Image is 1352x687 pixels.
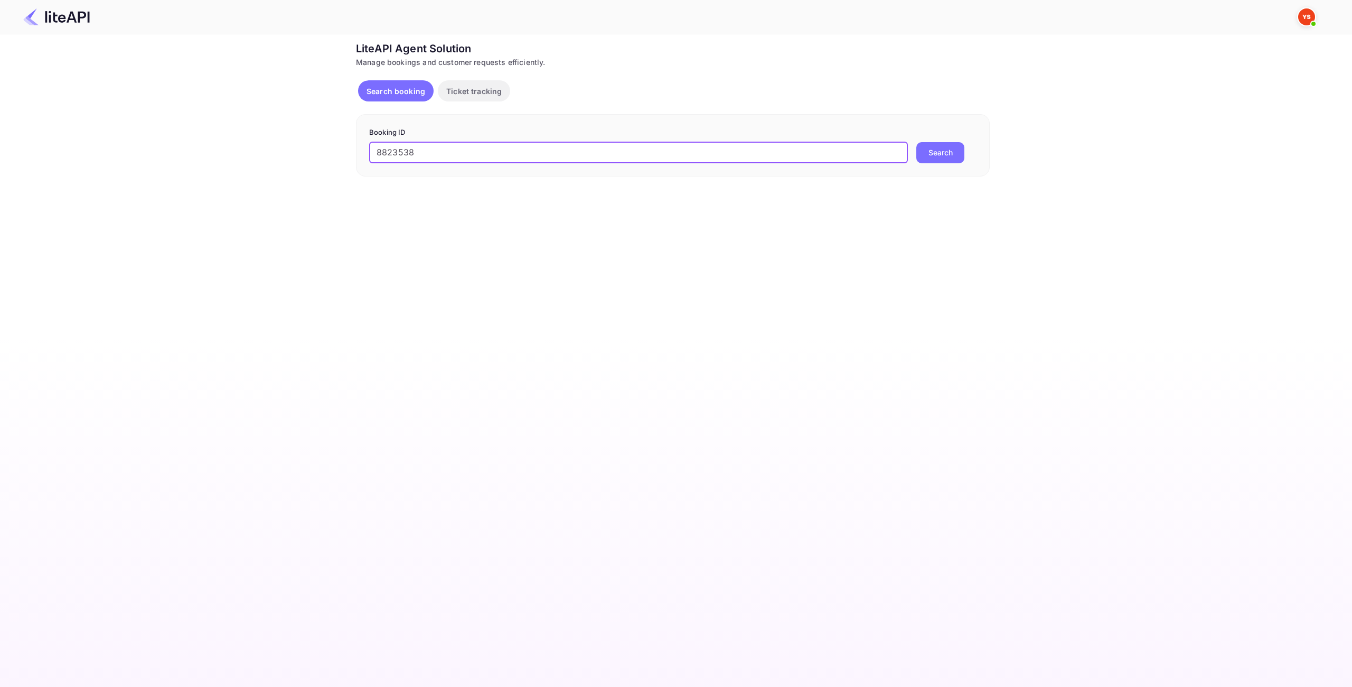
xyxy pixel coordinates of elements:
[916,142,964,163] button: Search
[23,8,90,25] img: LiteAPI Logo
[367,86,425,97] p: Search booking
[356,57,990,68] div: Manage bookings and customer requests efficiently.
[369,127,977,138] p: Booking ID
[356,41,990,57] div: LiteAPI Agent Solution
[369,142,908,163] input: Enter Booking ID (e.g., 63782194)
[446,86,502,97] p: Ticket tracking
[1298,8,1315,25] img: Yandex Support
